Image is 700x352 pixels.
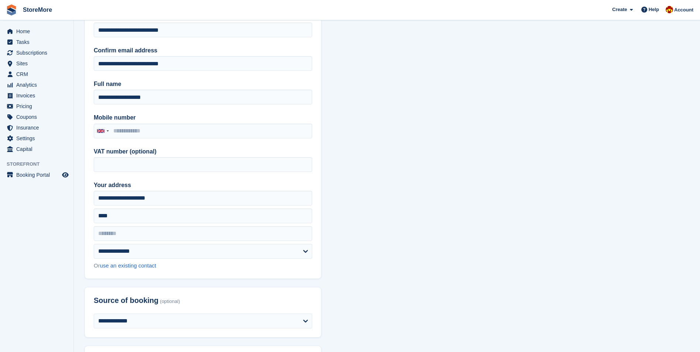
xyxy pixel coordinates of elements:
[94,262,312,270] div: Or
[4,26,70,37] a: menu
[16,80,61,90] span: Analytics
[4,58,70,69] a: menu
[94,296,159,305] span: Source of booking
[94,147,312,156] label: VAT number (optional)
[666,6,673,13] img: Store More Team
[4,37,70,47] a: menu
[16,122,61,133] span: Insurance
[4,101,70,111] a: menu
[16,69,61,79] span: CRM
[4,48,70,58] a: menu
[16,58,61,69] span: Sites
[16,170,61,180] span: Booking Portal
[4,133,70,144] a: menu
[16,144,61,154] span: Capital
[649,6,659,13] span: Help
[612,6,627,13] span: Create
[4,80,70,90] a: menu
[94,181,312,190] label: Your address
[94,46,312,55] label: Confirm email address
[94,113,312,122] label: Mobile number
[16,48,61,58] span: Subscriptions
[4,122,70,133] a: menu
[160,299,180,304] span: (optional)
[16,112,61,122] span: Coupons
[16,133,61,144] span: Settings
[16,90,61,101] span: Invoices
[61,170,70,179] a: Preview store
[16,101,61,111] span: Pricing
[4,112,70,122] a: menu
[674,6,693,14] span: Account
[94,80,312,89] label: Full name
[7,161,73,168] span: Storefront
[94,124,111,138] div: United Kingdom: +44
[100,262,156,269] a: use an existing contact
[4,90,70,101] a: menu
[20,4,55,16] a: StoreMore
[16,37,61,47] span: Tasks
[4,144,70,154] a: menu
[6,4,17,15] img: stora-icon-8386f47178a22dfd0bd8f6a31ec36ba5ce8667c1dd55bd0f319d3a0aa187defe.svg
[4,69,70,79] a: menu
[16,26,61,37] span: Home
[4,170,70,180] a: menu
